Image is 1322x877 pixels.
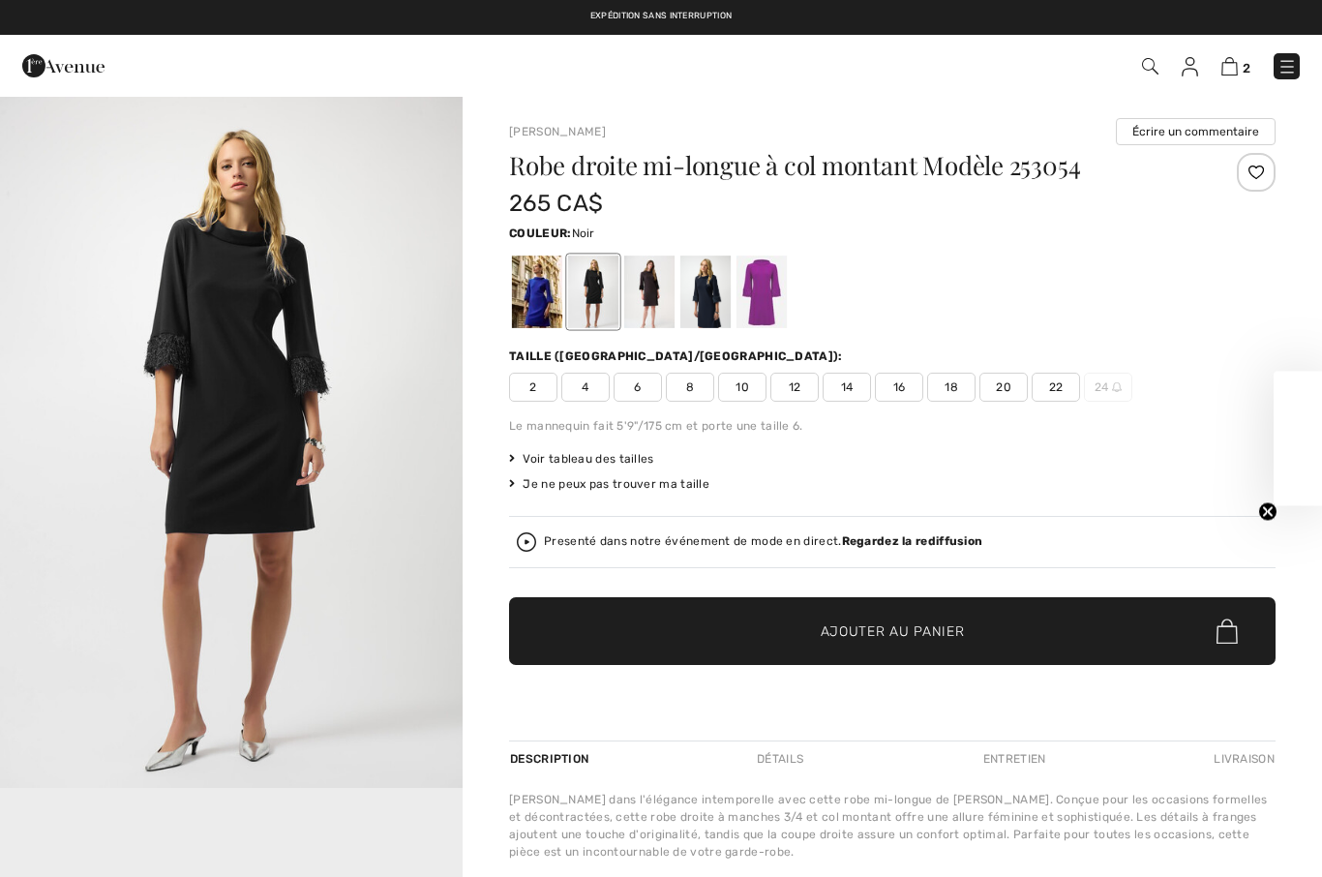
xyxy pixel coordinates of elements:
span: 24 [1084,373,1132,402]
div: Presenté dans notre événement de mode en direct. [544,535,982,548]
img: Regardez la rediffusion [517,532,536,552]
img: ring-m.svg [1112,382,1122,392]
div: Mocha [624,256,675,328]
div: Je ne peux pas trouver ma taille [509,475,1276,493]
img: Recherche [1142,58,1158,75]
span: 16 [875,373,923,402]
a: 1ère Avenue [22,55,105,74]
div: Description [509,741,593,776]
span: Voir tableau des tailles [509,450,654,468]
span: 18 [927,373,976,402]
div: Le mannequin fait 5'9"/175 cm et porte une taille 6. [509,417,1276,435]
img: Panier d'achat [1221,57,1238,76]
span: 12 [770,373,819,402]
span: 6 [614,373,662,402]
div: Détails [740,741,820,776]
span: 4 [561,373,610,402]
span: Couleur: [509,227,571,240]
img: Bag.svg [1217,619,1238,644]
div: [PERSON_NAME] dans l'élégance intemporelle avec cette robe mi-longue de [PERSON_NAME]. Conçue pou... [509,791,1276,861]
strong: Regardez la rediffusion [842,534,983,548]
span: 20 [979,373,1028,402]
span: 14 [823,373,871,402]
button: Écrire un commentaire [1116,118,1276,145]
a: 2 [1221,54,1250,77]
span: 22 [1032,373,1080,402]
span: 8 [666,373,714,402]
h1: Robe droite mi-longue à col montant Modèle 253054 [509,153,1148,178]
div: Taille ([GEOGRAPHIC_DATA]/[GEOGRAPHIC_DATA]): [509,348,847,365]
img: Mes infos [1182,57,1198,76]
button: Close teaser [1258,502,1277,522]
img: 1ère Avenue [22,46,105,85]
div: Bleu Nuit [680,256,731,328]
div: Cosmos [736,256,787,328]
div: Livraison [1209,741,1276,776]
span: Ajouter au panier [821,621,965,642]
div: Close teaser [1274,372,1322,506]
div: Noir [568,256,618,328]
span: 10 [718,373,766,402]
span: Noir [572,227,595,240]
span: 265 CA$ [509,190,603,217]
button: Ajouter au panier [509,597,1276,665]
div: Saphir Royal 163 [512,256,562,328]
a: [PERSON_NAME] [509,125,606,138]
img: Menu [1277,57,1297,76]
span: 2 [1243,61,1250,76]
div: Entretien [967,741,1063,776]
span: 2 [509,373,557,402]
